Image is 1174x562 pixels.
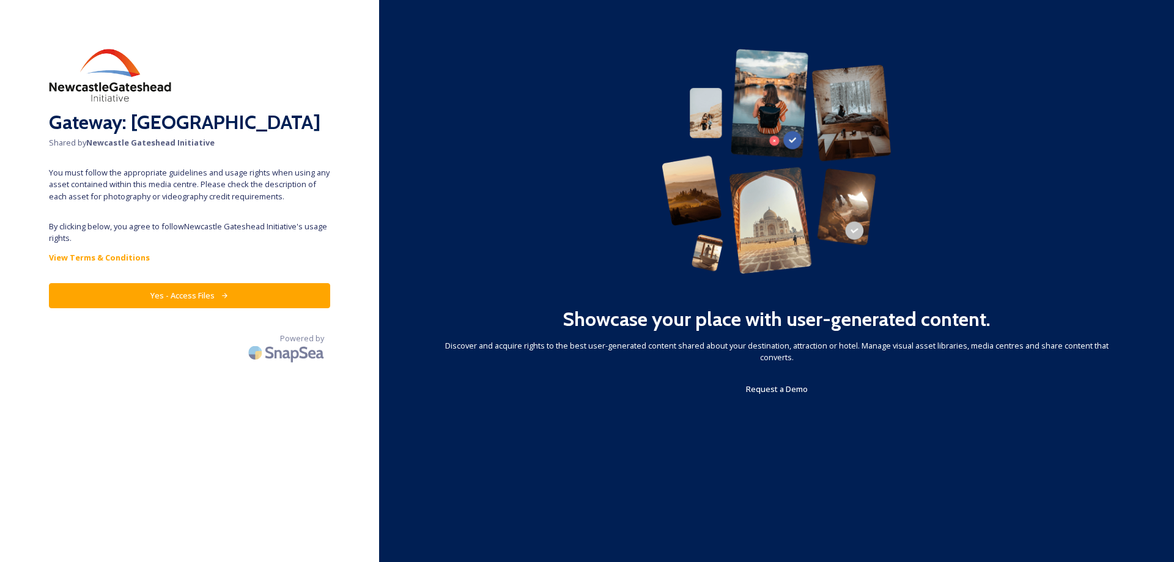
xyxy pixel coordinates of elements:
span: Request a Demo [746,383,808,394]
img: SnapSea Logo [245,338,330,367]
span: Discover and acquire rights to the best user-generated content shared about your destination, att... [428,340,1125,363]
img: download%20(2).png [49,49,171,102]
h2: Showcase your place with user-generated content. [563,305,991,334]
span: Shared by [49,137,330,149]
a: View Terms & Conditions [49,250,330,265]
span: You must follow the appropriate guidelines and usage rights when using any asset contained within... [49,167,330,202]
strong: Newcastle Gateshead Initiative [86,137,215,148]
strong: View Terms & Conditions [49,252,150,263]
img: 63b42ca75bacad526042e722_Group%20154-p-800.png [662,49,891,274]
button: Yes - Access Files [49,283,330,308]
span: Powered by [280,333,324,344]
span: By clicking below, you agree to follow Newcastle Gateshead Initiative 's usage rights. [49,221,330,244]
a: Request a Demo [746,382,808,396]
h2: Gateway: [GEOGRAPHIC_DATA] [49,108,330,137]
